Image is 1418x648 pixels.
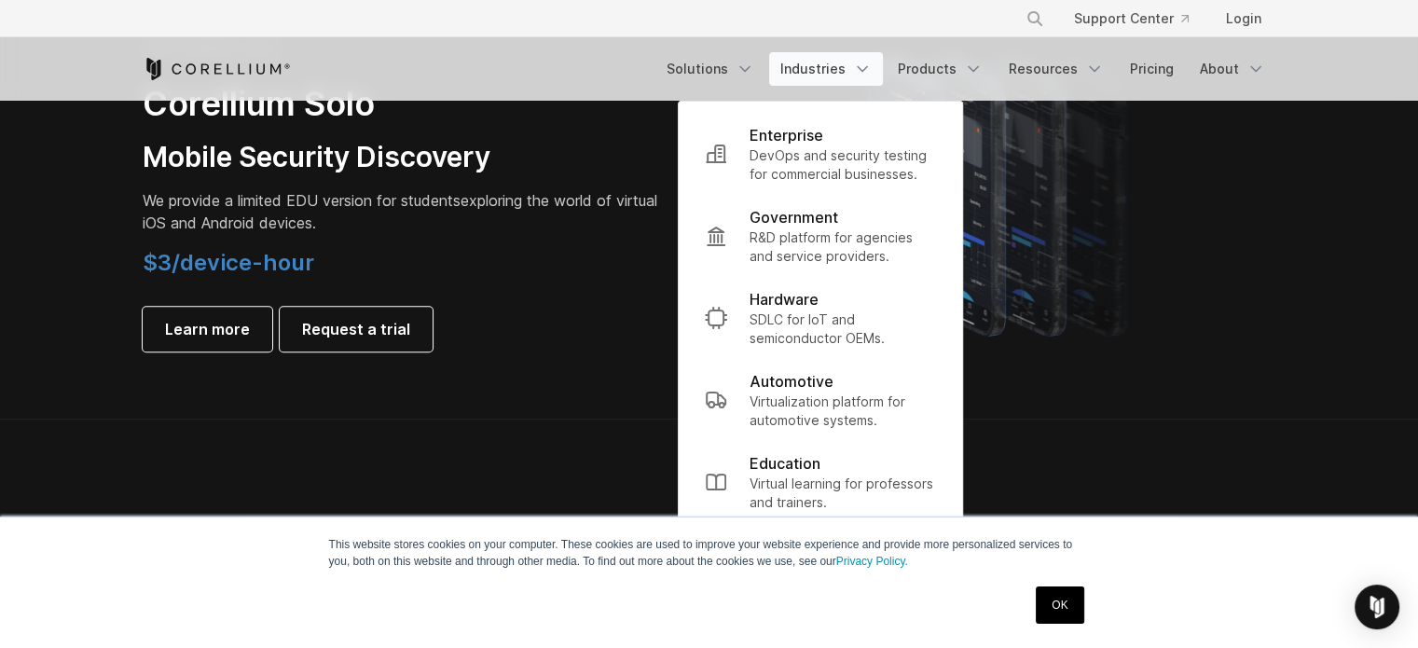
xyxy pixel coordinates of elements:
[280,307,433,352] a: Request a trial
[750,228,936,266] p: R&D platform for agencies and service providers.
[143,140,665,175] h3: Mobile Security Discovery
[750,475,936,512] p: Virtual learning for professors and trainers.
[1003,2,1276,35] div: Navigation Menu
[998,52,1115,86] a: Resources
[750,310,936,348] p: SDLC for IoT and semiconductor OEMs.
[1355,585,1399,629] div: Open Intercom Messenger
[1018,2,1052,35] button: Search
[143,83,665,125] h2: Corellium Solo
[1036,586,1083,624] a: OK
[1211,2,1276,35] a: Login
[655,52,765,86] a: Solutions
[329,536,1090,570] p: This website stores cookies on your computer. These cookies are used to improve your website expe...
[836,555,908,568] a: Privacy Policy.
[143,58,291,80] a: Corellium Home
[750,370,833,393] p: Automotive
[690,441,951,523] a: Education Virtual learning for professors and trainers.
[750,146,936,184] p: DevOps and security testing for commercial businesses.
[143,191,461,210] span: We provide a limited EDU version for students
[1119,52,1185,86] a: Pricing
[887,52,994,86] a: Products
[690,113,951,195] a: Enterprise DevOps and security testing for commercial businesses.
[143,307,272,352] a: Learn more
[302,318,410,340] span: Request a trial
[655,52,1276,86] div: Navigation Menu
[750,124,823,146] p: Enterprise
[143,249,314,276] span: $3/device-hour
[750,288,819,310] p: Hardware
[1189,52,1276,86] a: About
[750,206,838,228] p: Government
[143,189,665,234] p: exploring the world of virtual iOS and Android devices.
[1059,2,1204,35] a: Support Center
[769,52,883,86] a: Industries
[750,452,820,475] p: Education
[690,359,951,441] a: Automotive Virtualization platform for automotive systems.
[165,318,250,340] span: Learn more
[750,393,936,430] p: Virtualization platform for automotive systems.
[690,277,951,359] a: Hardware SDLC for IoT and semiconductor OEMs.
[690,195,951,277] a: Government R&D platform for agencies and service providers.
[832,33,1172,359] img: A lineup of four iPhone models becoming more gradient and blurred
